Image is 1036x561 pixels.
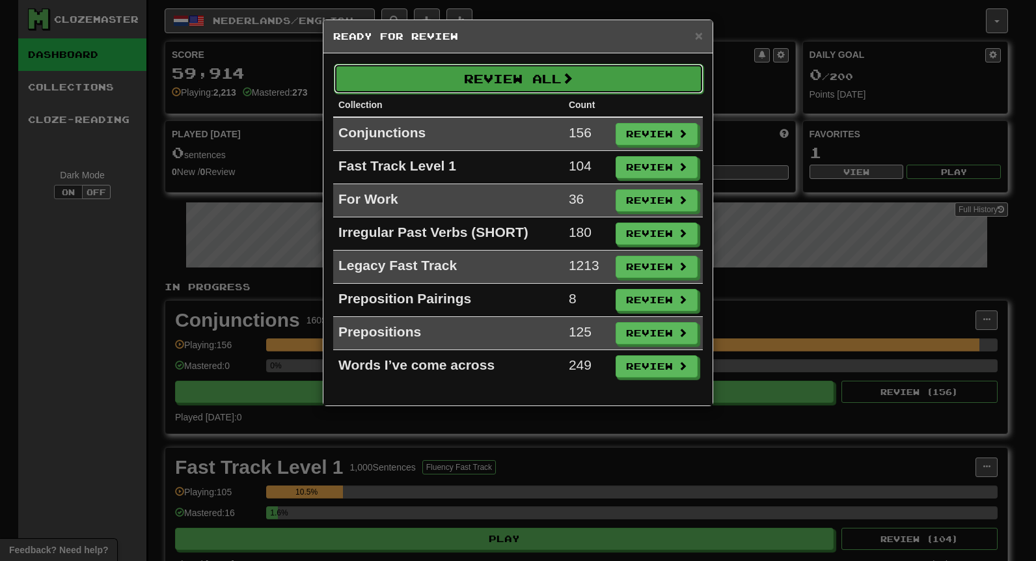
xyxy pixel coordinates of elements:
[333,93,564,117] th: Collection
[333,284,564,317] td: Preposition Pairings
[333,30,703,43] h5: Ready for Review
[564,251,610,284] td: 1213
[616,322,698,344] button: Review
[333,117,564,151] td: Conjunctions
[333,251,564,284] td: Legacy Fast Track
[564,151,610,184] td: 104
[616,355,698,377] button: Review
[564,217,610,251] td: 180
[564,317,610,350] td: 125
[564,117,610,151] td: 156
[616,223,698,245] button: Review
[333,317,564,350] td: Prepositions
[616,156,698,178] button: Review
[564,93,610,117] th: Count
[564,184,610,217] td: 36
[564,350,610,383] td: 249
[695,28,703,43] span: ×
[695,29,703,42] button: Close
[616,256,698,278] button: Review
[333,151,564,184] td: Fast Track Level 1
[564,284,610,317] td: 8
[333,350,564,383] td: Words I’ve come across
[616,289,698,311] button: Review
[616,189,698,212] button: Review
[333,217,564,251] td: Irregular Past Verbs (SHORT)
[616,123,698,145] button: Review
[333,184,564,217] td: For Work
[334,64,703,94] button: Review All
